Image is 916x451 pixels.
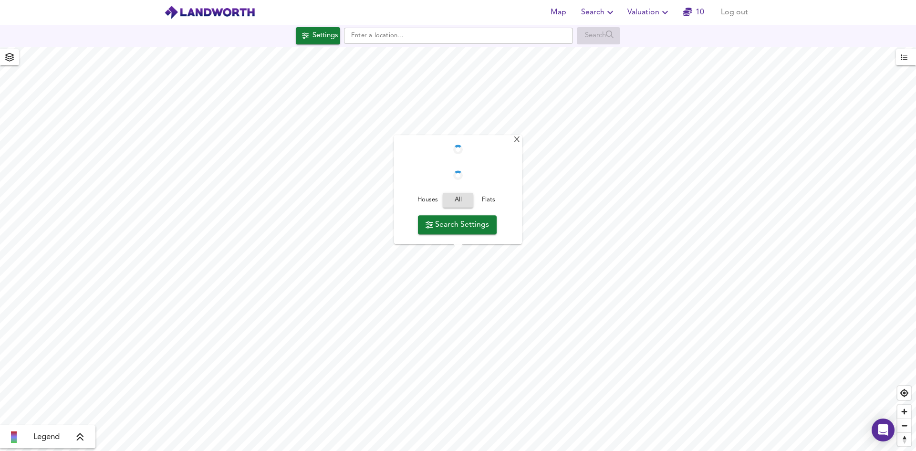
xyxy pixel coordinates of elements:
[426,218,489,231] span: Search Settings
[678,3,709,22] button: 10
[547,6,570,19] span: Map
[344,28,573,44] input: Enter a location...
[581,6,616,19] span: Search
[627,6,671,19] span: Valuation
[33,431,60,443] span: Legend
[448,195,468,206] span: All
[624,3,675,22] button: Valuation
[312,30,338,42] div: Settings
[412,193,443,208] button: Houses
[513,136,521,145] div: X
[897,433,911,446] span: Reset bearing to north
[897,419,911,432] span: Zoom out
[872,419,895,441] div: Open Intercom Messenger
[683,6,704,19] a: 10
[897,432,911,446] button: Reset bearing to north
[897,419,911,432] button: Zoom out
[164,5,255,20] img: logo
[443,193,473,208] button: All
[897,386,911,400] button: Find my location
[721,6,748,19] span: Log out
[473,193,504,208] button: Flats
[577,27,620,44] div: Enable a Source before running a Search
[296,27,340,44] div: Click to configure Search Settings
[897,405,911,419] button: Zoom in
[476,195,501,206] span: Flats
[296,27,340,44] button: Settings
[415,195,440,206] span: Houses
[543,3,573,22] button: Map
[577,3,620,22] button: Search
[717,3,752,22] button: Log out
[418,215,497,234] button: Search Settings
